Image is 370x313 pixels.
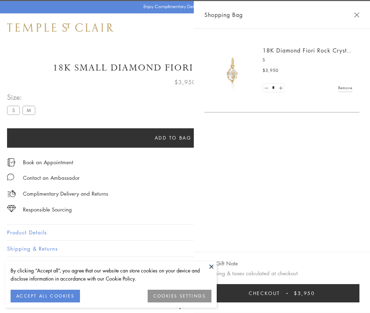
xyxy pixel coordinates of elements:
p: S [263,56,352,63]
img: MessageIcon-01_2.svg [7,173,14,180]
button: Add to bag [7,128,339,148]
p: Complimentary Delivery and Returns [23,189,108,198]
span: Shopping Bag [204,10,243,19]
img: icon_sourcing.svg [7,205,16,212]
img: icon_delivery.svg [7,189,16,198]
button: COOKIES SETTINGS [148,290,211,302]
img: Temple St. Clair [7,23,113,32]
button: Shipping & Returns [7,241,363,257]
a: Book an Appointment [23,158,73,166]
button: Product Details [7,225,363,240]
label: M [23,106,35,115]
label: S [7,106,20,115]
div: Contact an Ambassador [23,173,80,182]
h1: 18K Small Diamond Fiori Rock Crystal Amulet [7,62,363,74]
div: By clicking “Accept all”, you agree that our website can store cookies on your device and disclos... [11,266,211,283]
button: Close Shopping Bag [354,12,359,18]
span: Checkout [249,289,280,297]
button: Gifting [7,257,363,273]
a: Remove [338,84,352,92]
p: Shipping & taxes calculated at checkout [204,269,359,278]
span: $3,950 [263,67,278,74]
span: Size: [7,91,38,103]
p: Enjoy Complimentary Delivery & Returns [143,3,223,10]
div: Responsible Sourcing [23,205,72,214]
button: ACCEPT ALL COOKIES [11,290,80,302]
span: Add to bag [155,134,192,142]
img: P51889-E11FIORI [211,49,254,92]
button: Checkout $3,950 [204,284,359,302]
a: Set quantity to 0 [263,84,270,92]
a: Set quantity to 2 [277,84,284,92]
img: icon_appointment.svg [7,158,16,166]
span: $3,950 [174,78,196,87]
span: $3,950 [294,289,315,297]
button: Add Gift Note [204,259,238,268]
